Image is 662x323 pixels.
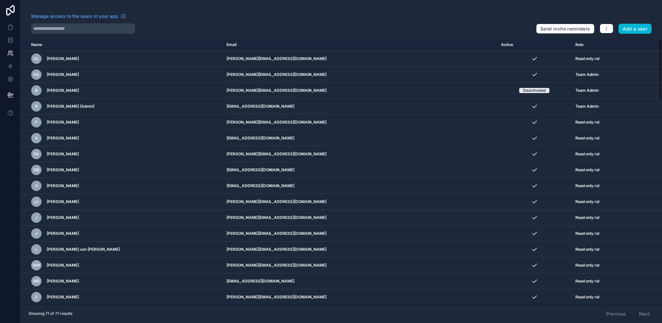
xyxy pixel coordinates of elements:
span: L [35,247,38,252]
span: Read only rol [575,279,599,284]
span: [PERSON_NAME] [47,56,79,61]
span: [PERSON_NAME] [47,263,79,268]
span: Read only rol [575,215,599,220]
span: Team Admin [575,88,599,93]
span: Read only rol [575,294,599,300]
span: Read only rol [575,263,599,268]
span: [PERSON_NAME] [47,136,79,141]
td: [PERSON_NAME][EMAIL_ADDRESS][DOMAIN_NAME] [223,257,497,273]
span: JJ [34,199,39,204]
div: Deactivated [523,88,546,93]
span: Read only rol [575,183,599,188]
span: MW [33,263,40,268]
div: scrollable content [21,39,662,304]
span: [PERSON_NAME] [47,167,79,173]
span: [PERSON_NAME] [47,151,79,157]
span: Read only rol [575,136,599,141]
span: [PERSON_NAME] [47,120,79,125]
span: Team Admin [575,104,599,109]
span: HS [34,72,39,77]
span: [PERSON_NAME] [47,183,79,188]
span: B [35,88,38,93]
a: Manage access to the users in your app [31,13,126,19]
td: [PERSON_NAME][EMAIL_ADDRESS][DOMAIN_NAME] [223,210,497,226]
td: [PERSON_NAME][EMAIL_ADDRESS][DOMAIN_NAME] [223,242,497,257]
span: Team Admin [575,72,599,77]
td: [PERSON_NAME][EMAIL_ADDRESS][DOMAIN_NAME] [223,51,497,67]
span: J [35,215,38,220]
span: Showing 71 of 71 results [29,311,72,316]
span: [PERSON_NAME] [47,231,79,236]
td: [PERSON_NAME][EMAIL_ADDRESS][DOMAIN_NAME] [223,289,497,305]
td: [PERSON_NAME][EMAIL_ADDRESS][DOMAIN_NAME] [223,83,497,99]
span: J [35,231,38,236]
span: [PERSON_NAME] [47,199,79,204]
span: P [35,120,38,125]
span: [PERSON_NAME] [47,88,79,93]
td: [PERSON_NAME][EMAIL_ADDRESS][DOMAIN_NAME] [223,146,497,162]
th: Name [21,39,223,51]
span: [PERSON_NAME] [47,294,79,300]
span: MB [33,279,40,284]
span: Read only rol [575,199,599,204]
td: [EMAIL_ADDRESS][DOMAIN_NAME] [223,99,497,114]
span: Read only rol [575,167,599,173]
span: DL [34,56,39,61]
span: [PERSON_NAME] [47,279,79,284]
td: [PERSON_NAME][EMAIL_ADDRESS][DOMAIN_NAME] [223,67,497,83]
span: Read only rol [575,247,599,252]
td: [PERSON_NAME][EMAIL_ADDRESS][DOMAIN_NAME] [223,114,497,130]
span: Read only rol [575,56,599,61]
th: Email [223,39,497,51]
td: [EMAIL_ADDRESS][DOMAIN_NAME] [223,162,497,178]
button: Add a user [619,24,652,34]
span: [PERSON_NAME] (Admin) [47,104,94,109]
span: Read only rol [575,151,599,157]
span: [PERSON_NAME] [47,215,79,220]
span: R [35,104,38,109]
td: [PERSON_NAME][EMAIL_ADDRESS][DOMAIN_NAME] [223,226,497,242]
span: [PERSON_NAME] van [PERSON_NAME] [47,247,120,252]
th: Active [497,39,572,51]
td: [EMAIL_ADDRESS][DOMAIN_NAME] [223,130,497,146]
span: Manage access to the users in your app [31,13,118,19]
span: Read only rol [575,120,599,125]
span: A [35,136,38,141]
button: Send invite reminders [536,24,594,34]
span: Read only rol [575,231,599,236]
span: S [35,294,38,300]
span: GB [34,167,39,173]
th: Role [571,39,634,51]
td: [EMAIL_ADDRESS][DOMAIN_NAME] [223,178,497,194]
td: [EMAIL_ADDRESS][DOMAIN_NAME] [223,273,497,289]
span: EA [34,151,39,157]
span: [PERSON_NAME] [47,72,79,77]
td: [PERSON_NAME][EMAIL_ADDRESS][DOMAIN_NAME] [223,194,497,210]
span: H [35,183,38,188]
